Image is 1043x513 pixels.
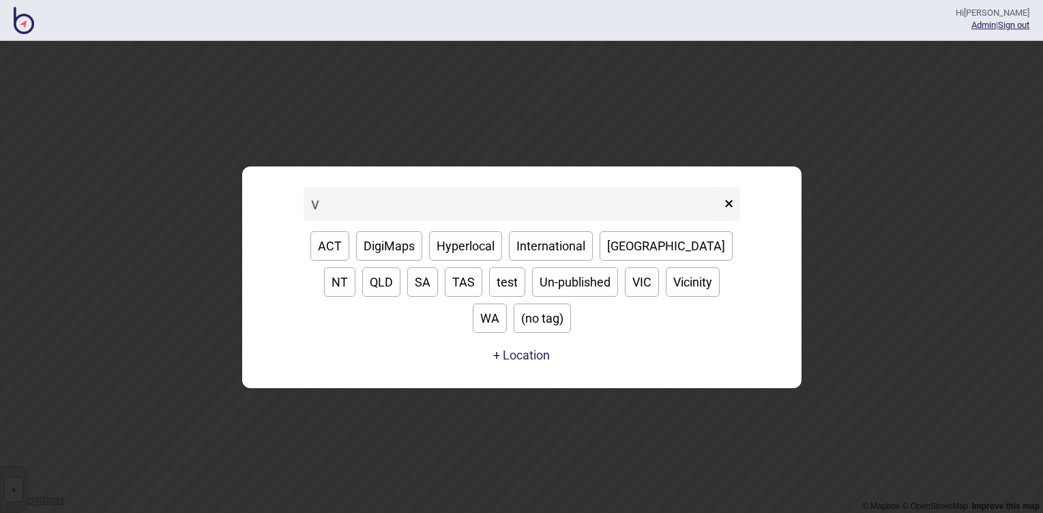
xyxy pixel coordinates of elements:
[509,231,593,261] button: International
[310,231,349,261] button: ACT
[514,304,571,333] button: (no tag)
[625,267,659,297] button: VIC
[666,267,720,297] button: Vicinity
[956,7,1029,19] div: Hi [PERSON_NAME]
[600,231,733,261] button: [GEOGRAPHIC_DATA]
[971,20,996,30] a: Admin
[324,267,355,297] button: NT
[493,348,550,362] button: + Location
[718,187,740,221] button: ×
[14,7,34,34] img: BindiMaps CMS
[489,267,525,297] button: test
[490,343,553,368] a: + Location
[362,267,400,297] button: QLD
[407,267,438,297] button: SA
[971,20,998,30] span: |
[429,231,502,261] button: Hyperlocal
[304,187,721,221] input: Search locations by tag + name
[356,231,422,261] button: DigiMaps
[445,267,482,297] button: TAS
[998,20,1029,30] button: Sign out
[532,267,618,297] button: Un-published
[473,304,507,333] button: WA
